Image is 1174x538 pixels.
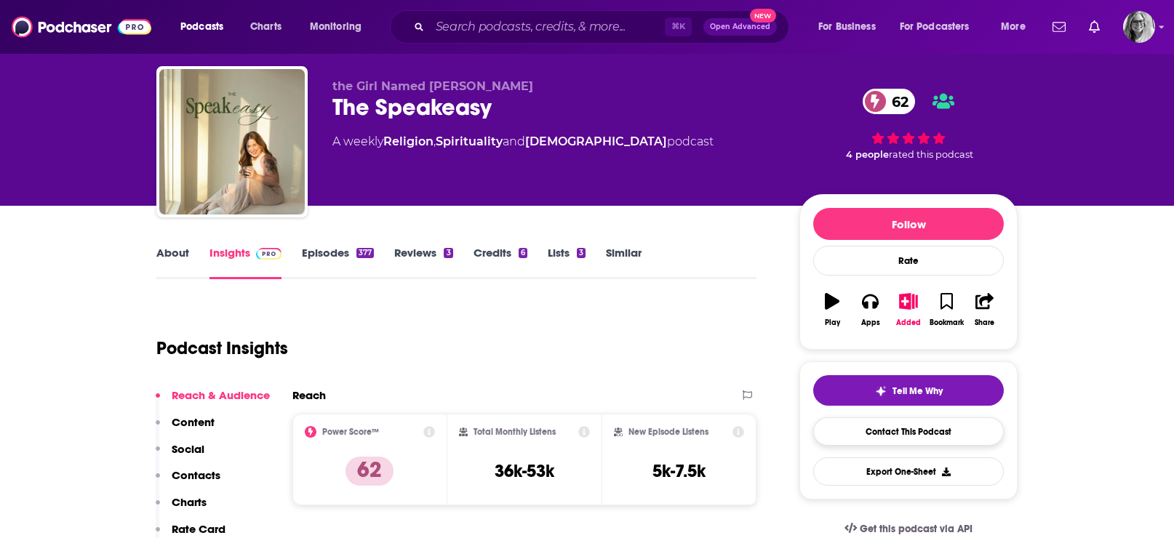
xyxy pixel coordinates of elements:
[875,385,887,397] img: tell me why sparkle
[159,69,305,214] img: The Speakeasy
[813,208,1004,240] button: Follow
[292,388,326,402] h2: Reach
[975,318,994,327] div: Share
[436,134,503,148] a: Spirituality
[860,523,973,535] span: Get this podcast via API
[156,468,220,495] button: Contacts
[890,284,927,336] button: Added
[813,284,851,336] button: Play
[577,248,586,258] div: 3
[332,133,714,150] div: A weekly podcast
[310,17,362,37] span: Monitoring
[519,248,527,258] div: 6
[813,375,1004,406] button: tell me why sparkleTell Me Why
[927,284,965,336] button: Bookmark
[356,248,374,258] div: 377
[808,15,894,39] button: open menu
[703,18,777,36] button: Open AdvancedNew
[893,385,943,397] span: Tell Me Why
[172,495,207,509] p: Charts
[877,89,916,114] span: 62
[525,134,667,148] a: [DEMOGRAPHIC_DATA]
[652,460,706,482] h3: 5k-7.5k
[156,442,204,469] button: Social
[12,13,151,41] img: Podchaser - Follow, Share and Rate Podcasts
[172,468,220,482] p: Contacts
[1083,15,1106,39] a: Show notifications dropdown
[799,79,1018,169] div: 62 4 peoplerated this podcast
[628,427,708,437] h2: New Episode Listens
[825,318,840,327] div: Play
[991,15,1044,39] button: open menu
[1123,11,1155,43] span: Logged in as KRobison
[813,457,1004,486] button: Export One-Sheet
[503,134,525,148] span: and
[404,10,803,44] div: Search podcasts, credits, & more...
[851,284,889,336] button: Apps
[710,23,770,31] span: Open Advanced
[256,248,281,260] img: Podchaser Pro
[896,318,921,327] div: Added
[930,318,964,327] div: Bookmark
[1123,11,1155,43] img: User Profile
[394,246,452,279] a: Reviews3
[156,337,288,359] h1: Podcast Insights
[180,17,223,37] span: Podcasts
[889,149,973,160] span: rated this podcast
[863,89,916,114] a: 62
[900,17,970,37] span: For Podcasters
[383,134,434,148] a: Religion
[1123,11,1155,43] button: Show profile menu
[209,246,281,279] a: InsightsPodchaser Pro
[346,457,394,486] p: 62
[156,495,207,522] button: Charts
[818,17,876,37] span: For Business
[665,17,692,36] span: ⌘ K
[434,134,436,148] span: ,
[322,427,379,437] h2: Power Score™
[170,15,242,39] button: open menu
[846,149,889,160] span: 4 people
[250,17,281,37] span: Charts
[156,246,189,279] a: About
[172,442,204,456] p: Social
[1001,17,1026,37] span: More
[813,246,1004,276] div: Rate
[474,427,556,437] h2: Total Monthly Listens
[474,246,527,279] a: Credits6
[172,388,270,402] p: Reach & Audience
[966,284,1004,336] button: Share
[750,9,776,23] span: New
[444,248,452,258] div: 3
[172,415,215,429] p: Content
[1047,15,1071,39] a: Show notifications dropdown
[172,522,225,536] p: Rate Card
[861,318,880,327] div: Apps
[156,388,270,415] button: Reach & Audience
[890,15,991,39] button: open menu
[302,246,374,279] a: Episodes377
[495,460,554,482] h3: 36k-53k
[606,246,642,279] a: Similar
[332,79,533,93] span: the Girl Named [PERSON_NAME]
[430,15,665,39] input: Search podcasts, credits, & more...
[300,15,380,39] button: open menu
[156,415,215,442] button: Content
[813,417,1004,446] a: Contact This Podcast
[548,246,586,279] a: Lists3
[241,15,290,39] a: Charts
